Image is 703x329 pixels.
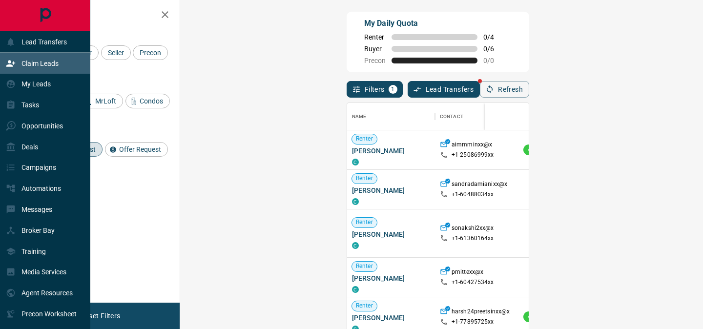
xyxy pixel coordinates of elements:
p: +1- 25086999xx [452,151,494,159]
div: Offer Request [105,142,168,157]
span: Renter [352,302,377,310]
div: condos.ca [352,242,359,249]
div: condos.ca [352,198,359,205]
span: Condos [136,97,166,105]
div: condos.ca [352,159,359,165]
div: condos.ca [352,286,359,293]
span: Renter [352,218,377,226]
div: Precon [133,45,168,60]
p: +1- 77895725xx [452,318,494,326]
span: [PERSON_NAME] [352,229,430,239]
div: Contact [435,103,513,130]
span: 1 [390,86,396,93]
div: Contact [440,103,463,130]
span: MrLoft [92,97,120,105]
span: [PERSON_NAME] [352,273,430,283]
p: My Daily Quota [364,18,505,29]
p: sonakshi2xx@x [452,224,494,234]
button: Lead Transfers [408,81,480,98]
div: Condos [125,94,170,108]
div: Name [352,103,367,130]
span: 0 / 4 [483,33,505,41]
span: 0 / 0 [483,57,505,64]
p: +1- 60427534xx [452,278,494,287]
span: Seller [104,49,127,57]
p: +1- 61360164xx [452,234,494,243]
div: Seller [101,45,131,60]
span: [PERSON_NAME] [352,313,430,323]
p: +1- 60488034xx [452,190,494,199]
span: Offer Request [116,145,165,153]
p: sandradamianixx@x [452,180,507,190]
p: harsh24preetsinxx@x [452,308,510,318]
span: Renter [364,33,386,41]
span: Renter [352,135,377,143]
span: [PERSON_NAME] [352,146,430,156]
span: [PERSON_NAME] [352,185,430,195]
div: MrLoft [81,94,123,108]
button: Filters1 [347,81,403,98]
span: Precon [136,49,165,57]
span: Precon [364,57,386,64]
p: aimmminxx@x [452,141,492,151]
h2: Filters [31,10,170,21]
span: Renter [352,174,377,183]
button: Refresh [480,81,529,98]
span: Renter [352,262,377,270]
div: Name [347,103,435,130]
button: Reset Filters [74,308,126,324]
span: 0 / 6 [483,45,505,53]
span: Buyer [364,45,386,53]
p: pmittexx@x [452,268,483,278]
